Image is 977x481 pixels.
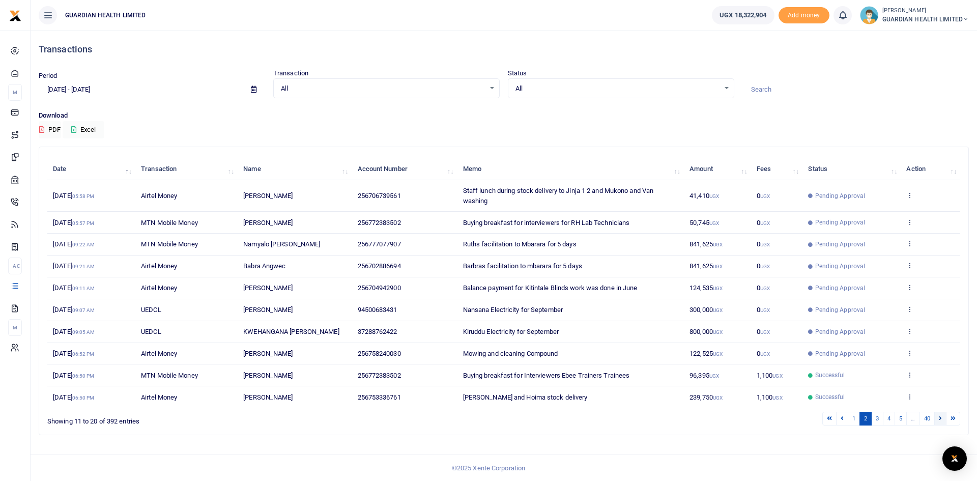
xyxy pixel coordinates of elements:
[757,328,770,335] span: 0
[713,395,723,401] small: UGX
[689,306,723,314] span: 300,000
[871,412,883,426] a: 3
[8,84,22,101] li: M
[141,284,177,292] span: Airtel Money
[689,284,723,292] span: 124,535
[141,240,198,248] span: MTN Mobile Money
[463,284,638,292] span: Balance payment for Kitintale Blinds work was done in June
[760,193,770,199] small: UGX
[751,158,803,180] th: Fees: activate to sort column ascending
[72,242,95,247] small: 09:22 AM
[689,372,719,379] span: 96,395
[848,412,860,426] a: 1
[72,351,95,357] small: 06:52 PM
[243,350,293,357] span: [PERSON_NAME]
[860,6,969,24] a: profile-user [PERSON_NAME] GUARDIAN HEALTH LIMITED
[463,187,654,205] span: Staff lunch during stock delivery to Jinja 1 2 and Mukono and Van washing
[713,307,723,313] small: UGX
[901,158,960,180] th: Action: activate to sort column ascending
[238,158,352,180] th: Name: activate to sort column ascending
[281,83,485,94] span: All
[243,262,285,270] span: Babra Angwec
[757,240,770,248] span: 0
[760,242,770,247] small: UGX
[141,328,161,335] span: UEDCL
[141,372,198,379] span: MTN Mobile Money
[72,286,95,291] small: 09:11 AM
[713,329,723,335] small: UGX
[895,412,907,426] a: 5
[689,262,723,270] span: 841,625
[760,286,770,291] small: UGX
[760,307,770,313] small: UGX
[463,328,559,335] span: Kiruddu Electricity for September
[63,121,104,138] button: Excel
[757,393,783,401] span: 1,100
[772,395,782,401] small: UGX
[689,350,723,357] span: 122,525
[53,306,95,314] span: [DATE]
[760,264,770,269] small: UGX
[53,240,95,248] span: [DATE]
[757,350,770,357] span: 0
[815,305,866,315] span: Pending Approval
[463,219,630,227] span: Buying breakfast for interviewers for RH Lab Technicians
[243,393,293,401] span: [PERSON_NAME]
[358,284,401,292] span: 256704942900
[141,393,177,401] span: Airtel Money
[815,240,866,249] span: Pending Approval
[815,218,866,227] span: Pending Approval
[919,412,935,426] a: 40
[273,68,308,78] label: Transaction
[141,350,177,357] span: Airtel Money
[760,329,770,335] small: UGX
[757,262,770,270] span: 0
[243,284,293,292] span: [PERSON_NAME]
[882,7,969,15] small: [PERSON_NAME]
[815,262,866,271] span: Pending Approval
[243,328,339,335] span: KWEHANGANA [PERSON_NAME]
[358,350,401,357] span: 256758240030
[352,158,457,180] th: Account Number: activate to sort column ascending
[757,372,783,379] span: 1,100
[72,307,95,313] small: 09:07 AM
[709,373,719,379] small: UGX
[883,412,895,426] a: 4
[508,68,527,78] label: Status
[720,10,766,20] span: UGX 18,322,904
[815,371,845,380] span: Successful
[47,158,135,180] th: Date: activate to sort column descending
[53,372,94,379] span: [DATE]
[802,158,901,180] th: Status: activate to sort column ascending
[53,219,94,227] span: [DATE]
[689,328,723,335] span: 800,000
[708,6,778,24] li: Wallet ballance
[53,284,95,292] span: [DATE]
[243,192,293,200] span: [PERSON_NAME]
[358,240,401,248] span: 256777077907
[684,158,751,180] th: Amount: activate to sort column ascending
[779,7,829,24] span: Add money
[860,6,878,24] img: profile-user
[141,192,177,200] span: Airtel Money
[815,191,866,201] span: Pending Approval
[141,262,177,270] span: Airtel Money
[463,393,588,401] span: [PERSON_NAME] and Hoima stock delivery
[9,11,21,19] a: logo-small logo-large logo-large
[358,393,401,401] span: 256753336761
[689,192,719,200] span: 41,410
[358,306,397,314] span: 94500683431
[463,350,558,357] span: Mowing and cleaning Compound
[39,44,969,55] h4: Transactions
[689,393,723,401] span: 239,750
[72,329,95,335] small: 09:05 AM
[689,219,719,227] span: 50,745
[709,220,719,226] small: UGX
[463,240,577,248] span: Ruths facilitation to Mbarara for 5 days
[882,15,969,24] span: GUARDIAN HEALTH LIMITED
[39,81,243,98] input: select period
[39,110,969,121] p: Download
[47,411,424,427] div: Showing 11 to 20 of 392 entries
[358,219,401,227] span: 256772383502
[141,219,198,227] span: MTN Mobile Money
